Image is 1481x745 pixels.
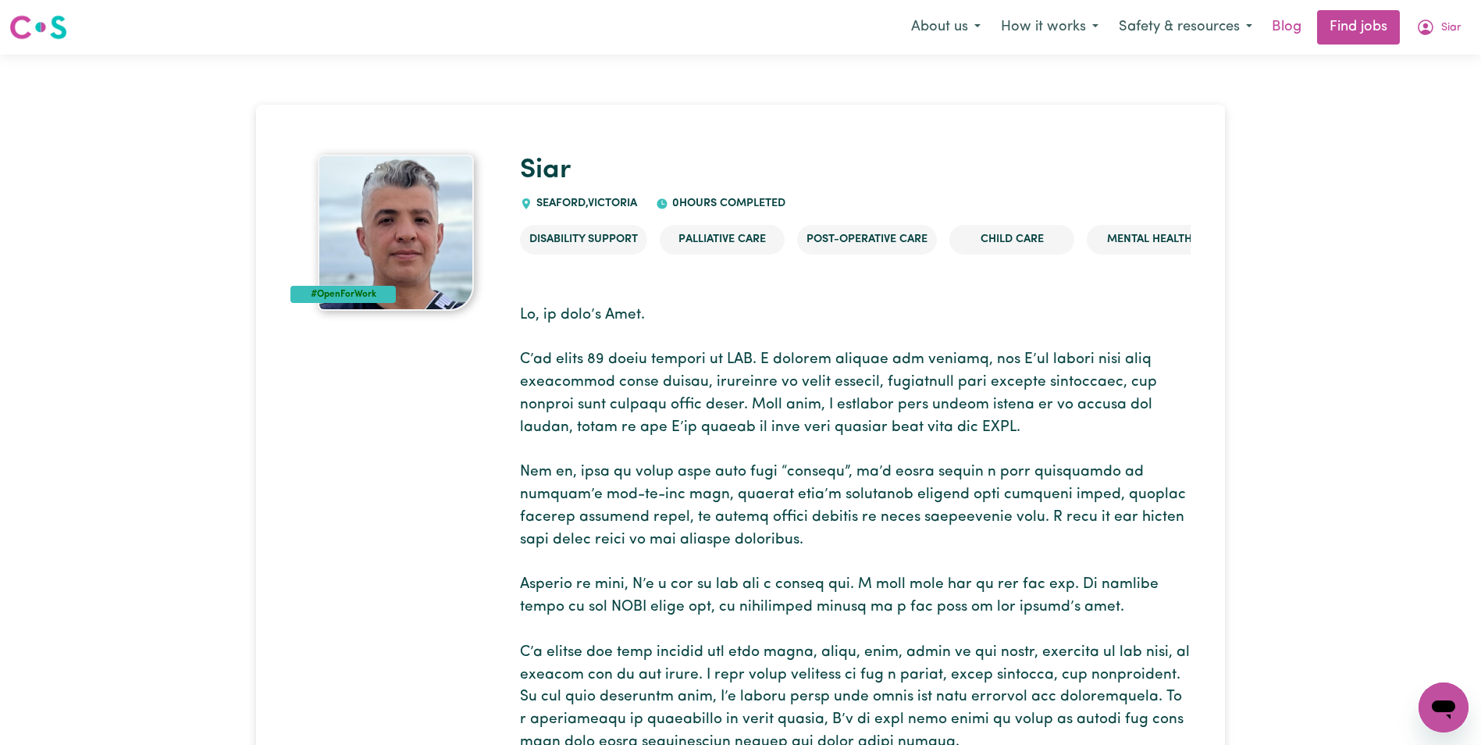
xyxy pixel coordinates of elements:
span: 0 hours completed [668,198,785,209]
a: Careseekers logo [9,9,67,45]
li: Palliative care [660,225,785,255]
img: Siar [318,155,474,311]
button: About us [901,11,991,44]
img: Careseekers logo [9,13,67,41]
li: Disability Support [520,225,647,255]
button: Safety & resources [1109,11,1262,44]
li: Mental Health [1087,225,1212,255]
li: Post-operative care [797,225,937,255]
button: How it works [991,11,1109,44]
a: Siar's profile picture'#OpenForWork [290,155,501,311]
a: Siar [520,157,571,184]
iframe: Button to launch messaging window, conversation in progress [1419,683,1469,733]
span: Siar [1441,20,1461,37]
a: Find jobs [1317,10,1400,45]
a: Blog [1262,10,1311,45]
li: Child care [949,225,1074,255]
button: My Account [1406,11,1472,44]
div: #OpenForWork [290,286,396,303]
span: SEAFORD , Victoria [532,198,637,209]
